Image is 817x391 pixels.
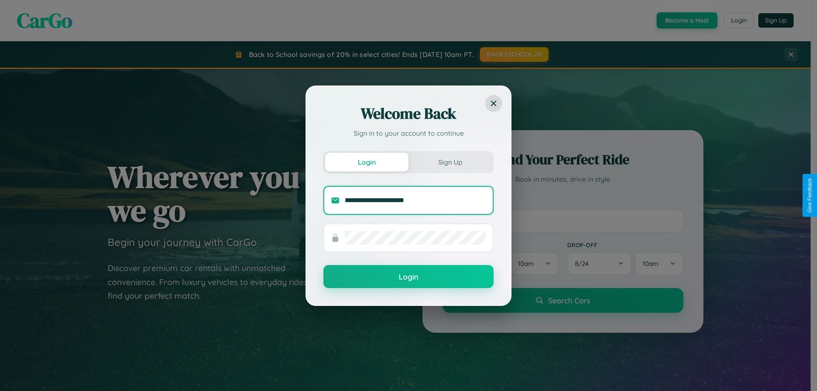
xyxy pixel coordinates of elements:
[325,153,408,171] button: Login
[408,153,492,171] button: Sign Up
[323,265,494,288] button: Login
[807,178,813,213] div: Give Feedback
[323,103,494,124] h2: Welcome Back
[323,128,494,138] p: Sign in to your account to continue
